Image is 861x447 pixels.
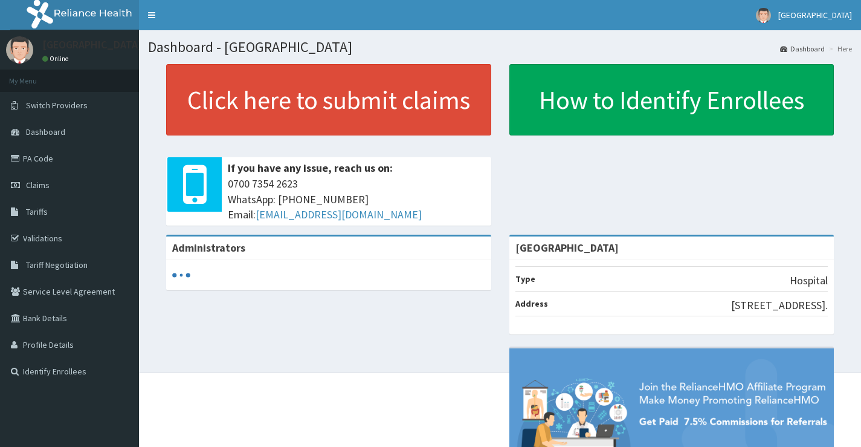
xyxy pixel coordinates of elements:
p: [GEOGRAPHIC_DATA] [42,39,142,50]
a: Dashboard [780,44,825,54]
b: Administrators [172,241,245,255]
b: Type [515,273,535,284]
a: [EMAIL_ADDRESS][DOMAIN_NAME] [256,207,422,221]
span: [GEOGRAPHIC_DATA] [778,10,852,21]
b: If you have any issue, reach us on: [228,161,393,175]
a: Online [42,54,71,63]
span: Claims [26,180,50,191]
span: Dashboard [26,126,65,137]
span: Tariff Negotiation [26,259,88,270]
strong: [GEOGRAPHIC_DATA] [515,241,619,255]
img: User Image [756,8,771,23]
img: User Image [6,36,33,64]
p: Hospital [790,273,828,289]
b: Address [515,298,548,309]
a: How to Identify Enrollees [509,64,834,135]
h1: Dashboard - [GEOGRAPHIC_DATA] [148,39,852,55]
li: Here [826,44,852,54]
svg: audio-loading [172,266,190,284]
span: Switch Providers [26,100,88,111]
span: Tariffs [26,206,48,217]
a: Click here to submit claims [166,64,491,135]
span: 0700 7354 2623 WhatsApp: [PHONE_NUMBER] Email: [228,176,485,223]
p: [STREET_ADDRESS]. [731,298,828,313]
